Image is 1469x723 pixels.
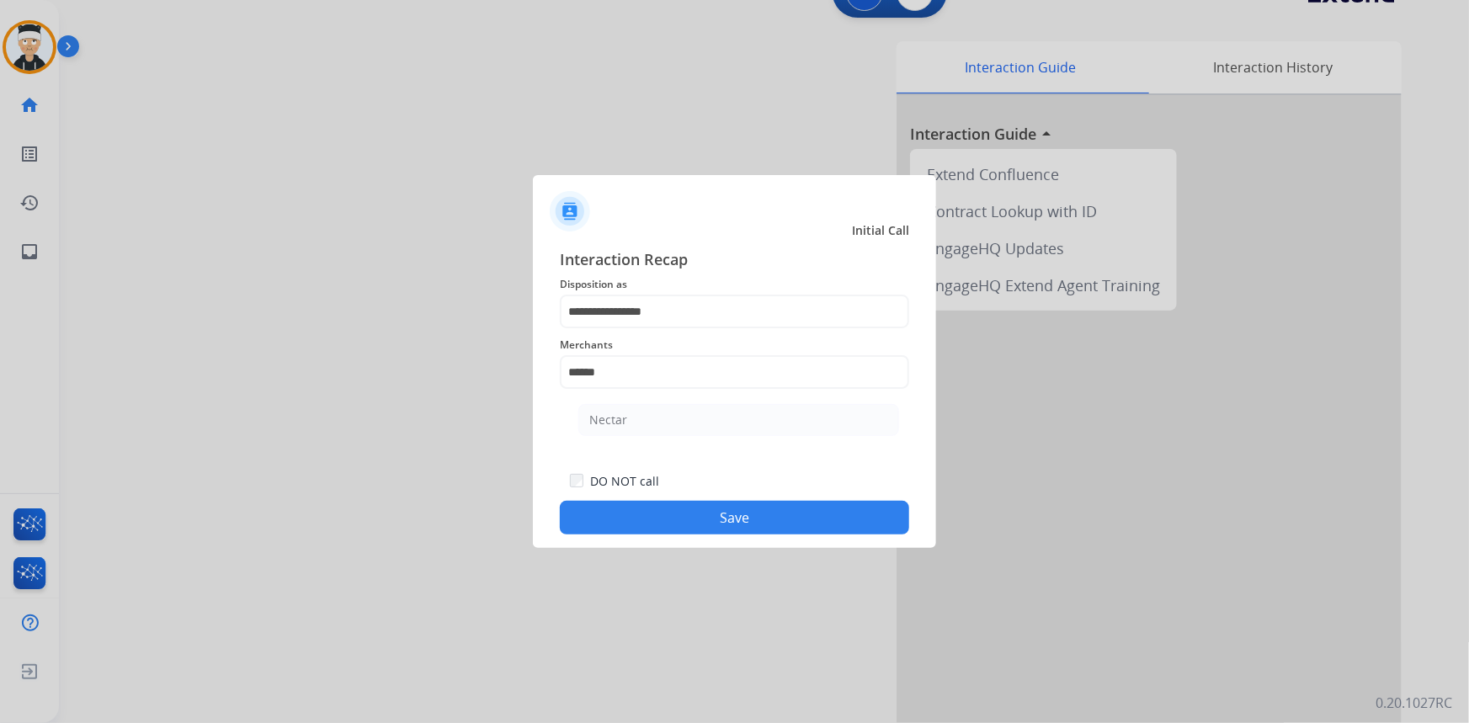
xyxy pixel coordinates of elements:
span: Merchants [560,335,909,355]
img: contactIcon [550,191,590,231]
span: Disposition as [560,274,909,295]
label: DO NOT call [590,473,659,490]
button: Save [560,501,909,534]
span: Interaction Recap [560,247,909,274]
p: 0.20.1027RC [1376,693,1452,713]
span: Initial Call [852,222,909,239]
div: Nectar [589,412,627,428]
